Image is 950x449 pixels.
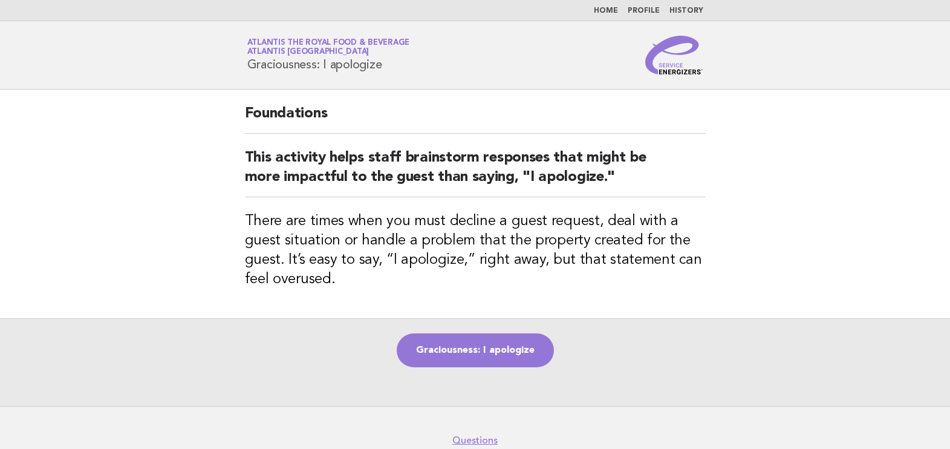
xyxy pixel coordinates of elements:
[245,212,706,289] h3: There are times when you must decline a guest request, deal with a guest situation or handle a pr...
[397,333,554,367] a: Graciousness: I apologize
[247,39,410,71] h1: Graciousness: I apologize
[628,7,660,15] a: Profile
[247,39,410,56] a: Atlantis the Royal Food & BeverageAtlantis [GEOGRAPHIC_DATA]
[245,104,706,134] h2: Foundations
[452,434,498,447] a: Questions
[247,48,369,56] span: Atlantis [GEOGRAPHIC_DATA]
[669,7,703,15] a: History
[645,36,703,74] img: Service Energizers
[245,148,706,197] h2: This activity helps staff brainstorm responses that might be more impactful to the guest than say...
[594,7,618,15] a: Home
